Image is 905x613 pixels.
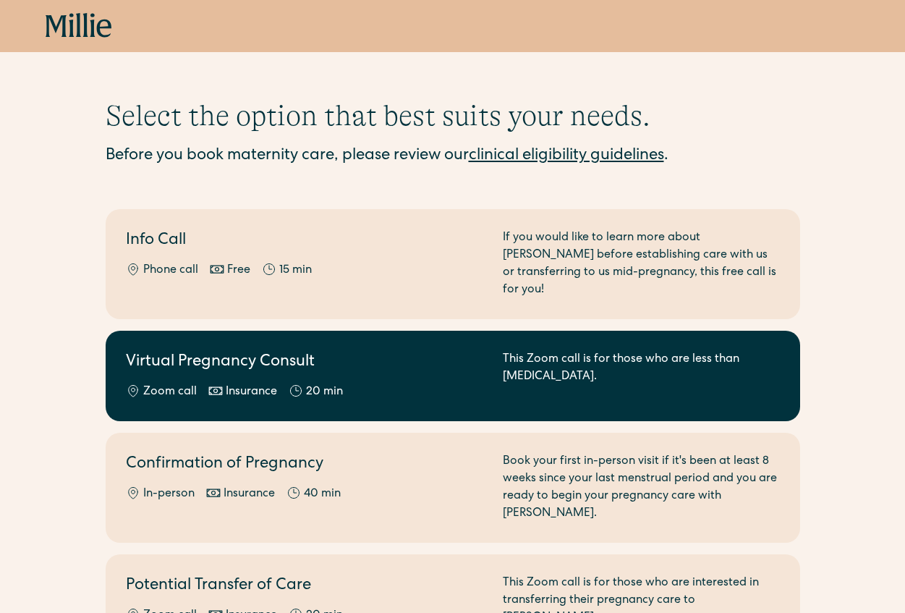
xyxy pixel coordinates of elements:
[306,384,343,401] div: 20 min
[126,453,485,477] h2: Confirmation of Pregnancy
[106,145,800,169] div: Before you book maternity care, please review our .
[503,351,780,401] div: This Zoom call is for those who are less than [MEDICAL_DATA].
[304,486,341,503] div: 40 min
[503,229,780,299] div: If you would like to learn more about [PERSON_NAME] before establishing care with us or transferr...
[224,486,275,503] div: Insurance
[279,262,312,279] div: 15 min
[143,384,197,401] div: Zoom call
[106,433,800,543] a: Confirmation of PregnancyIn-personInsurance40 minBook your first in-person visit if it's been at ...
[143,486,195,503] div: In-person
[469,148,664,164] a: clinical eligibility guidelines
[106,331,800,421] a: Virtual Pregnancy ConsultZoom callInsurance20 minThis Zoom call is for those who are less than [M...
[226,384,277,401] div: Insurance
[126,575,485,599] h2: Potential Transfer of Care
[227,262,250,279] div: Free
[143,262,198,279] div: Phone call
[126,229,485,253] h2: Info Call
[126,351,485,375] h2: Virtual Pregnancy Consult
[503,453,780,523] div: Book your first in-person visit if it's been at least 8 weeks since your last menstrual period an...
[106,98,800,133] h1: Select the option that best suits your needs.
[106,209,800,319] a: Info CallPhone callFree15 minIf you would like to learn more about [PERSON_NAME] before establish...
